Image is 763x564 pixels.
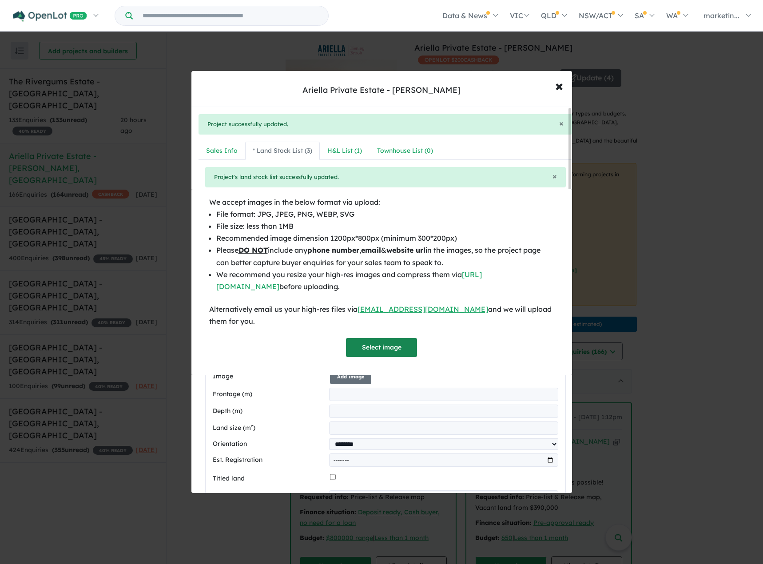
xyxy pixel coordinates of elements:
a: [URL][DOMAIN_NAME] [216,270,482,291]
img: Openlot PRO Logo White [13,11,87,22]
div: Alternatively email us your high-res files via and we will upload them for you. [209,303,554,327]
b: phone number [307,246,359,254]
li: Recommended image dimension 1200px*800px (minimum 300*200px) [216,232,554,244]
input: Try estate name, suburb, builder or developer [135,6,326,25]
span: marketin... [703,11,739,20]
b: email [361,246,381,254]
b: website url [386,246,425,254]
li: File size: less than 1MB [216,220,554,232]
u: DO NOT [238,246,268,254]
li: We recommend you resize your high-res images and compress them via before uploading. [216,269,554,293]
li: Please include any , & in the images, so the project page can better capture buyer enquiries for ... [216,244,554,268]
li: File format: JPG, JPEG, PNG, WEBP, SVG [216,208,554,220]
button: Select image [346,338,417,357]
div: We accept images in the below format via upload: [209,196,554,208]
a: [EMAIL_ADDRESS][DOMAIN_NAME] [358,305,488,314]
